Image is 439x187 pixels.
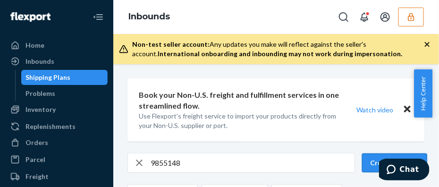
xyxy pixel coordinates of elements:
a: Freight [6,169,108,184]
div: Problems [26,89,56,98]
button: Create inbound [362,153,427,172]
ol: breadcrumbs [121,3,177,31]
a: Parcel [6,152,108,167]
div: Freight [25,172,49,181]
button: Open account menu [376,8,395,26]
a: Problems [21,86,108,101]
button: Open notifications [355,8,374,26]
button: Help Center [414,69,432,118]
a: Replenishments [6,119,108,134]
iframe: Opens a widget where you can chat to one of our agents [379,159,430,182]
div: Home [25,41,44,50]
a: Inbounds [128,11,170,22]
img: Flexport logo [10,12,51,22]
button: Watch video [350,103,399,117]
span: Non-test seller account: [132,40,210,48]
a: Inbounds [6,54,108,69]
button: Close Navigation [89,8,108,26]
div: Inventory [25,105,56,114]
div: Shipping Plans [26,73,71,82]
div: Replenishments [25,122,76,131]
div: Inbounds [25,57,54,66]
div: Parcel [25,155,45,164]
input: Search inbounds by name, destination, msku... [151,153,355,172]
div: Orders [25,138,48,147]
a: Inventory [6,102,108,117]
div: Any updates you make will reflect against the seller's account. [132,40,424,59]
p: Use Flexport’s freight service to import your products directly from your Non-U.S. supplier or port. [139,111,339,130]
button: Close [401,103,414,117]
a: Shipping Plans [21,70,108,85]
span: International onboarding and inbounding may not work during impersonation. [158,50,402,58]
button: Open Search Box [334,8,353,26]
a: Orders [6,135,108,150]
a: Home [6,38,108,53]
p: Book your Non-U.S. freight and fulfillment services in one streamlined flow. [139,90,339,111]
